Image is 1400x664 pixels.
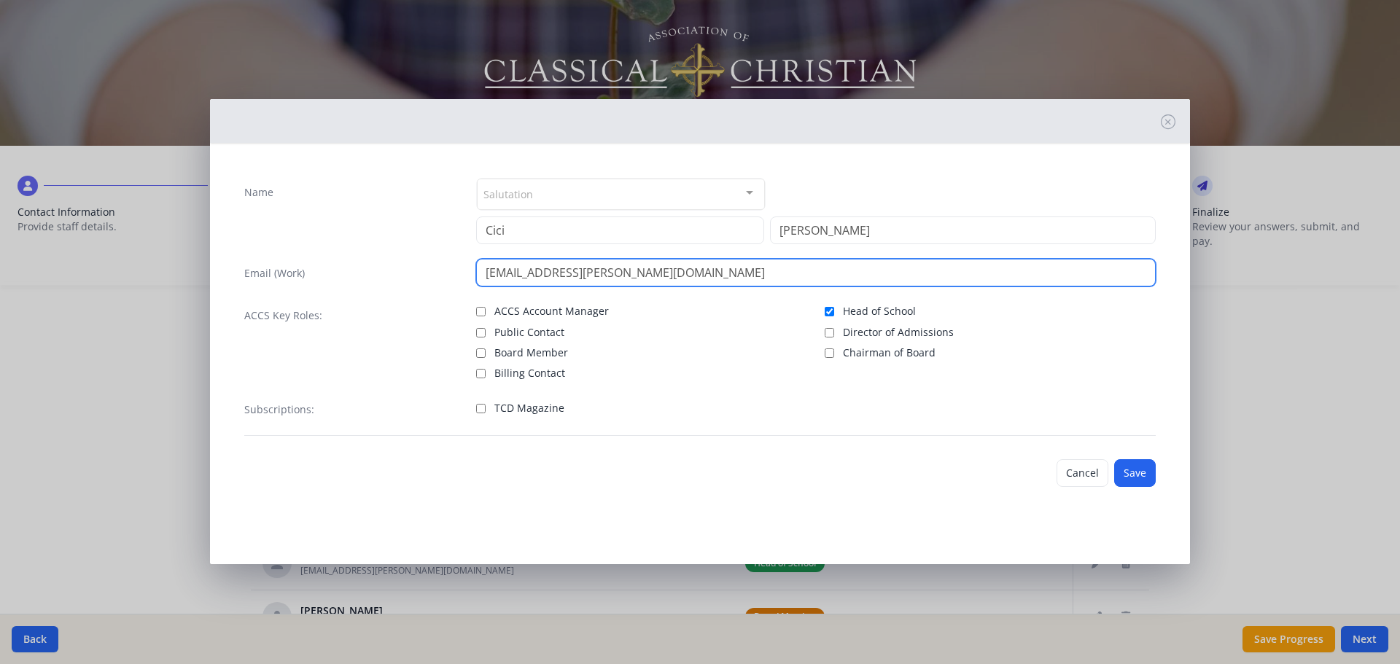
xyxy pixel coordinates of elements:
span: Public Contact [494,325,564,340]
label: Name [244,185,273,200]
input: ACCS Account Manager [476,307,486,316]
label: Email (Work) [244,266,305,281]
input: Head of School [825,307,834,316]
label: ACCS Key Roles: [244,308,322,323]
span: Billing Contact [494,366,565,380]
input: Chairman of Board [825,348,834,358]
span: Head of School [843,304,916,319]
button: Cancel [1057,459,1108,487]
input: Billing Contact [476,369,486,378]
span: Chairman of Board [843,345,936,360]
span: TCD Magazine [494,401,564,415]
label: Subscriptions: [244,402,314,417]
input: Board Member [476,348,486,358]
span: Director of Admissions [843,325,954,340]
span: Board Member [494,345,568,360]
button: Save [1114,459,1156,487]
input: TCD Magazine [476,404,486,413]
span: Salutation [483,185,533,202]
input: First Name [476,216,764,244]
input: Director of Admissions [825,328,834,337]
input: Last Name [770,216,1156,244]
input: Public Contact [476,328,486,337]
span: ACCS Account Manager [494,304,609,319]
input: contact@site.com [476,259,1156,286]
